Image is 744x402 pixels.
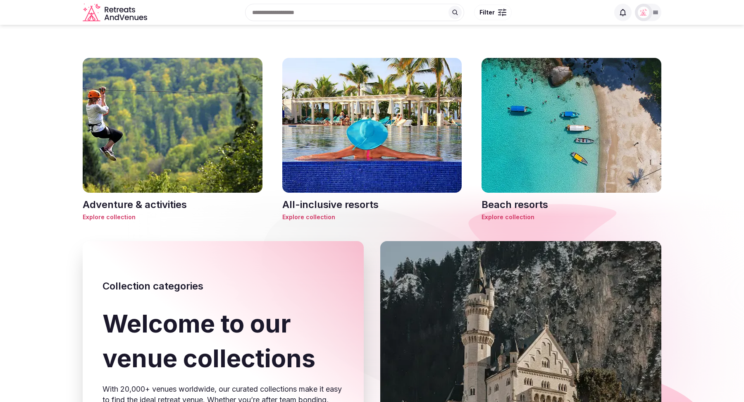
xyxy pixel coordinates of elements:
h1: Welcome to our venue collections [103,306,344,376]
img: Beach resorts [482,58,661,193]
span: Filter [479,8,495,17]
span: Explore collection [282,213,462,221]
h3: All-inclusive resorts [282,198,462,212]
h3: Beach resorts [482,198,661,212]
a: Beach resortsBeach resortsExplore collection [482,58,661,221]
img: Adventure & activities [83,58,262,193]
img: All-inclusive resorts [282,58,462,193]
button: Filter [474,5,512,20]
a: Adventure & activitiesAdventure & activitiesExplore collection [83,58,262,221]
span: Explore collection [482,213,661,221]
a: Visit the homepage [83,3,149,22]
span: Explore collection [83,213,262,221]
h3: Adventure & activities [83,198,262,212]
svg: Retreats and Venues company logo [83,3,149,22]
img: Matt Grant Oakes [638,7,649,18]
a: All-inclusive resortsAll-inclusive resortsExplore collection [282,58,462,221]
h2: Collection categories [103,279,344,293]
